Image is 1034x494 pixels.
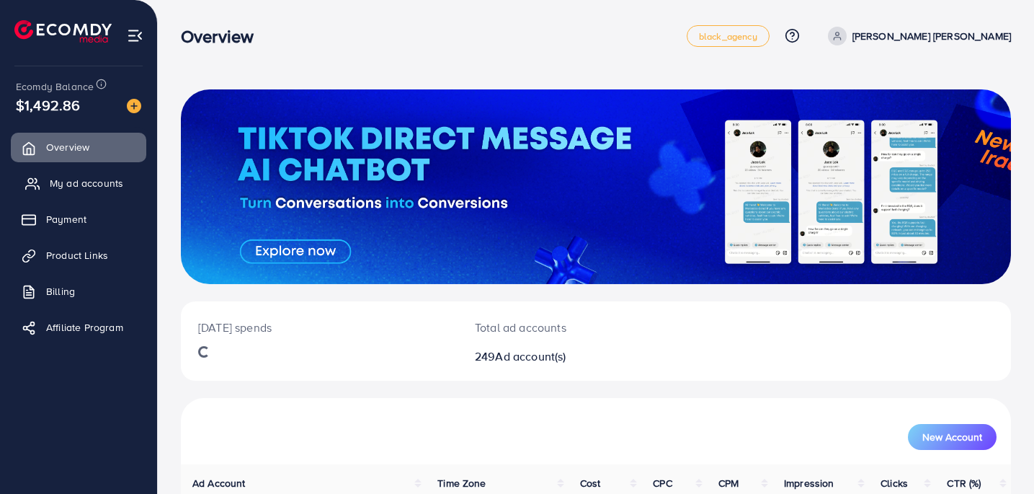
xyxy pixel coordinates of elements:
[46,284,75,299] span: Billing
[46,320,123,335] span: Affiliate Program
[699,32,757,41] span: black_agency
[46,248,108,263] span: Product Links
[11,241,146,270] a: Product Links
[14,20,112,43] img: logo
[11,205,146,234] a: Payment
[181,26,265,47] h3: Overview
[475,350,648,363] h2: 249
[908,424,997,450] button: New Account
[475,319,648,336] p: Total ad accounts
[192,476,246,490] span: Ad Account
[127,99,141,113] img: image
[580,476,601,490] span: Cost
[687,25,770,47] a: black_agency
[11,133,146,162] a: Overview
[495,348,566,364] span: Ad account(s)
[11,169,146,198] a: My ad accounts
[437,476,486,490] span: Time Zone
[11,313,146,342] a: Affiliate Program
[16,79,94,94] span: Ecomdy Balance
[653,476,672,490] span: CPC
[822,27,1011,45] a: [PERSON_NAME] [PERSON_NAME]
[50,176,123,190] span: My ad accounts
[718,476,739,490] span: CPM
[881,476,908,490] span: Clicks
[46,140,89,154] span: Overview
[947,476,981,490] span: CTR (%)
[198,319,440,336] p: [DATE] spends
[852,27,1011,45] p: [PERSON_NAME] [PERSON_NAME]
[16,94,80,115] span: $1,492.86
[11,277,146,306] a: Billing
[46,212,86,226] span: Payment
[922,432,982,442] span: New Account
[784,476,834,490] span: Impression
[127,27,143,44] img: menu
